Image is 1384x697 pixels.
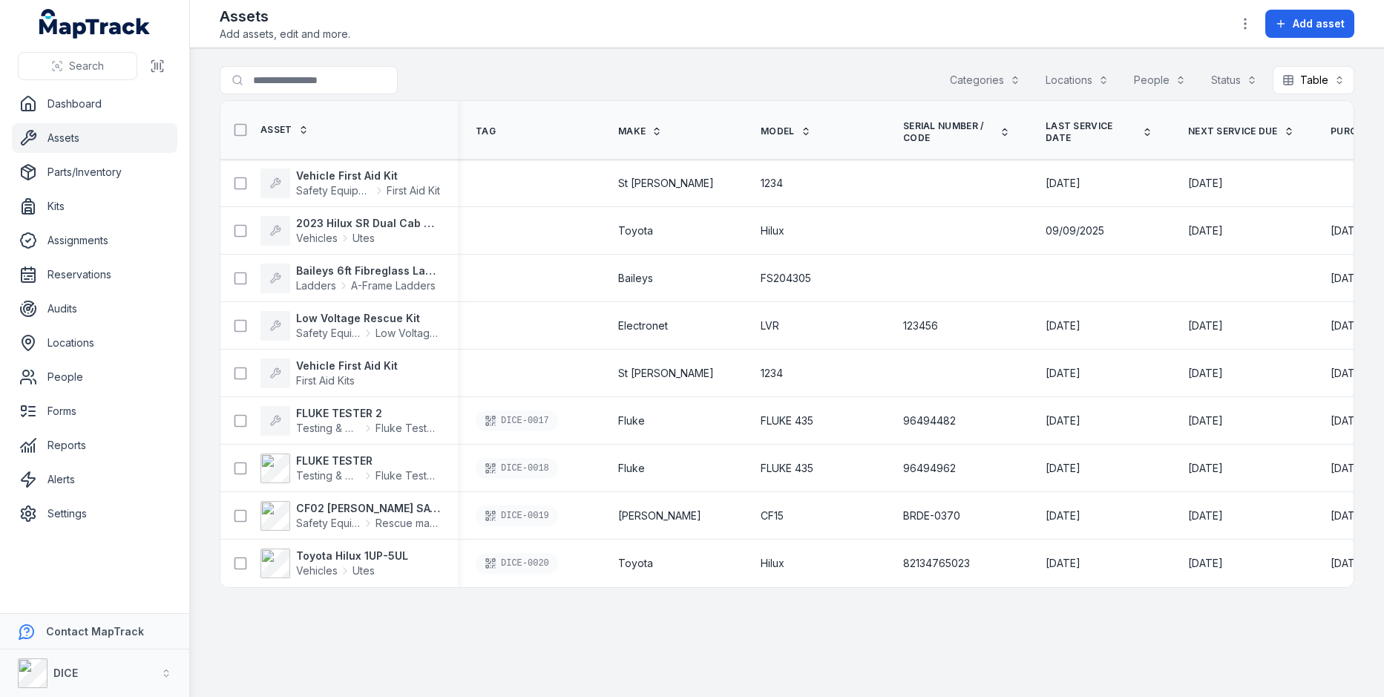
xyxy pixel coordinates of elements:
button: Add asset [1265,10,1354,38]
time: 04/12/2024, 12:00:00 am [1046,556,1080,571]
a: Toyota Hilux 1UP-5ULVehiclesUtes [260,549,408,578]
a: Assets [12,123,177,153]
a: Low Voltage Rescue KitSafety EquipmentLow Voltage Rescue Kit [260,311,440,341]
span: Baileys [618,271,653,286]
span: Toyota [618,223,653,238]
span: FLUKE 435 [761,461,813,476]
time: 04/09/2026, 12:30:00 am [1188,176,1223,191]
span: [DATE] [1188,509,1223,522]
time: 03/06/2026, 12:00:00 am [1188,413,1223,428]
time: 03/06/2025, 12:00:00 am [1046,461,1080,476]
span: [DATE] [1188,319,1223,332]
a: Settings [12,499,177,529]
span: [DATE] [1046,177,1080,189]
time: 08/09/2025, 12:30:00 am [1046,366,1080,381]
div: DICE-0020 [476,553,558,574]
span: 123456 [903,318,938,333]
a: Model [761,125,811,137]
span: [DATE] [1331,224,1365,237]
time: 08/09/2026, 12:30:00 am [1188,366,1223,381]
time: 09/09/2021, 12:00:00 am [1331,556,1365,571]
a: Alerts [12,465,177,494]
span: 1234 [761,366,783,381]
strong: 2023 Hilux SR Dual Cab Trayback Utility [296,216,440,231]
span: [DATE] [1331,509,1365,522]
strong: Vehicle First Aid Kit [296,359,398,373]
a: Parts/Inventory [12,157,177,187]
span: First Aid Kits [296,374,355,387]
span: [DATE] [1331,414,1365,427]
span: [DATE] [1046,319,1080,332]
time: 15/08/2025, 12:30:00 am [1331,318,1365,333]
button: Categories [940,66,1030,94]
div: DICE-0017 [476,410,558,431]
a: Vehicle First Aid KitFirst Aid Kits [260,359,398,388]
span: Add assets, edit and more. [220,27,350,42]
strong: FLUKE TESTER 2 [296,406,440,421]
a: People [12,362,177,392]
a: FLUKE TESTERTesting & Measuring EquipmentFluke Testers [260,454,440,483]
span: Asset [260,124,292,136]
time: 01/08/2023, 12:30:00 am [1331,223,1365,238]
span: [DATE] [1188,557,1223,569]
a: Vehicle First Aid KitSafety EquipmentFirst Aid Kit [260,168,440,198]
a: Reservations [12,260,177,289]
time: 05/02/2025, 1:30:00 am [1331,271,1365,286]
span: [DATE] [1046,509,1080,522]
span: Testing & Measuring Equipment [296,468,361,483]
time: 08/09/2025, 12:30:00 am [1331,366,1365,381]
span: Fluke Testers [375,468,440,483]
span: [DATE] [1188,224,1223,237]
time: 10/12/2024, 12:00:00 am [1046,508,1080,523]
span: LVR [761,318,779,333]
span: Serial Number / Code [903,120,994,144]
span: [DATE] [1331,557,1365,569]
a: Audits [12,294,177,324]
span: Toyota [618,556,653,571]
span: [DATE] [1188,414,1223,427]
span: Rescue masks [375,516,440,531]
a: Kits [12,192,177,221]
span: [DATE] [1046,462,1080,474]
span: St [PERSON_NAME] [618,176,714,191]
span: Add asset [1293,16,1345,31]
span: [DATE] [1046,414,1080,427]
span: Hilux [761,556,784,571]
span: Tag [476,125,496,137]
a: Serial Number / Code [903,120,1010,144]
span: 96494482 [903,413,956,428]
span: [DATE] [1331,367,1365,379]
time: 04/12/2025, 12:00:00 am [1188,556,1223,571]
span: [DATE] [1046,367,1080,379]
div: DICE-0019 [476,505,558,526]
a: Dashboard [12,89,177,119]
span: Safety Equipment [296,183,372,198]
a: Reports [12,431,177,460]
time: 03/09/2021, 12:00:00 am [1331,508,1365,523]
span: Safety Equipment [296,516,361,531]
span: FLUKE 435 [761,413,813,428]
a: Locations [12,328,177,358]
span: 96494962 [903,461,956,476]
span: A-Frame Ladders [351,278,436,293]
strong: Contact MapTrack [46,625,144,638]
div: DICE-0018 [476,458,558,479]
span: Vehicles [296,231,338,246]
span: Electronet [618,318,668,333]
time: 02/09/2026, 12:30:00 am [1188,318,1223,333]
a: Asset [260,124,309,136]
strong: Toyota Hilux 1UP-5UL [296,549,408,563]
span: [DATE] [1331,319,1365,332]
span: Make [618,125,646,137]
span: Next Service Due [1188,125,1278,137]
span: Model [761,125,795,137]
time: 09/12/2025, 1:30:00 am [1188,223,1223,238]
time: 02/09/2025, 12:30:00 am [1046,318,1080,333]
span: Utes [352,563,375,578]
span: BRDE-0370 [903,508,960,523]
time: 03/06/2022, 12:00:00 am [1331,413,1365,428]
span: [DATE] [1188,367,1223,379]
a: Forms [12,396,177,426]
span: [PERSON_NAME] [618,508,701,523]
span: Last service date [1046,120,1136,144]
